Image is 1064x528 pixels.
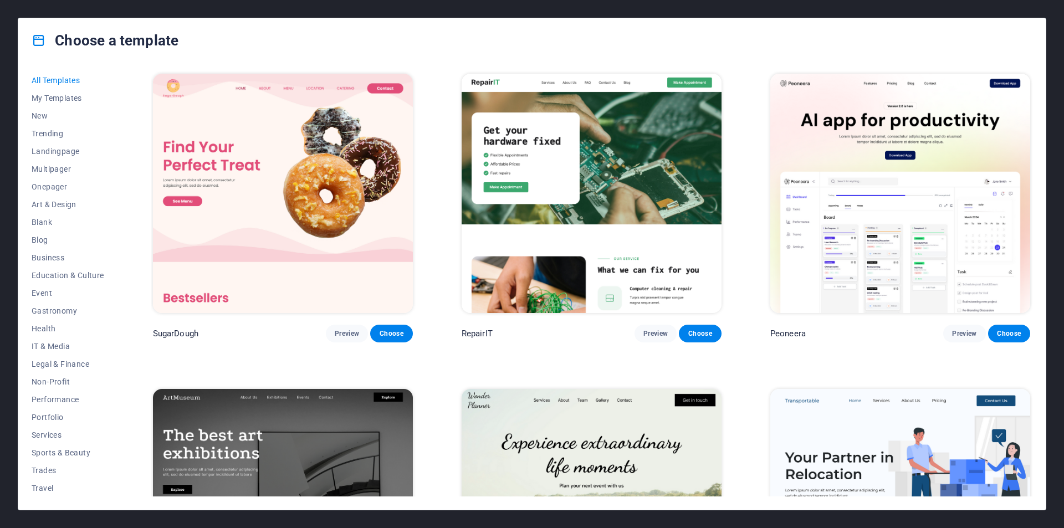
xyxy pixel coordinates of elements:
p: Peoneera [770,328,806,339]
span: Health [32,324,104,333]
span: Landingpage [32,147,104,156]
span: Non-Profit [32,377,104,386]
span: Multipager [32,165,104,173]
button: Art & Design [32,196,104,213]
button: Blank [32,213,104,231]
span: Blank [32,218,104,227]
img: RepairIT [462,74,722,313]
button: Business [32,249,104,266]
h4: Choose a template [32,32,178,49]
span: Travel [32,484,104,493]
img: SugarDough [153,74,413,313]
button: Event [32,284,104,302]
span: Trades [32,466,104,475]
button: IT & Media [32,337,104,355]
span: Choose [688,329,712,338]
button: Preview [635,325,677,342]
button: Health [32,320,104,337]
img: Peoneera [770,74,1030,313]
button: Preview [943,325,985,342]
button: Multipager [32,160,104,178]
span: Legal & Finance [32,360,104,368]
span: Preview [643,329,668,338]
span: New [32,111,104,120]
button: Blog [32,231,104,249]
button: All Templates [32,71,104,89]
span: Education & Culture [32,271,104,280]
button: Landingpage [32,142,104,160]
button: Onepager [32,178,104,196]
span: Portfolio [32,413,104,422]
span: Onepager [32,182,104,191]
button: Sports & Beauty [32,444,104,462]
p: SugarDough [153,328,198,339]
span: IT & Media [32,342,104,351]
span: Preview [952,329,976,338]
span: Choose [997,329,1021,338]
button: Choose [679,325,721,342]
span: Event [32,289,104,298]
button: Performance [32,391,104,408]
button: New [32,107,104,125]
span: Preview [335,329,359,338]
button: Trades [32,462,104,479]
button: Portfolio [32,408,104,426]
span: Performance [32,395,104,404]
button: Trending [32,125,104,142]
button: Preview [326,325,368,342]
span: Sports & Beauty [32,448,104,457]
span: Blog [32,235,104,244]
span: My Templates [32,94,104,102]
button: Choose [370,325,412,342]
span: Choose [379,329,403,338]
button: Non-Profit [32,373,104,391]
span: Gastronomy [32,306,104,315]
button: My Templates [32,89,104,107]
button: Gastronomy [32,302,104,320]
button: Education & Culture [32,266,104,284]
span: Trending [32,129,104,138]
p: RepairIT [462,328,493,339]
button: Legal & Finance [32,355,104,373]
span: All Templates [32,76,104,85]
button: Choose [988,325,1030,342]
span: Art & Design [32,200,104,209]
span: Business [32,253,104,262]
button: Travel [32,479,104,497]
span: Services [32,430,104,439]
button: Services [32,426,104,444]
